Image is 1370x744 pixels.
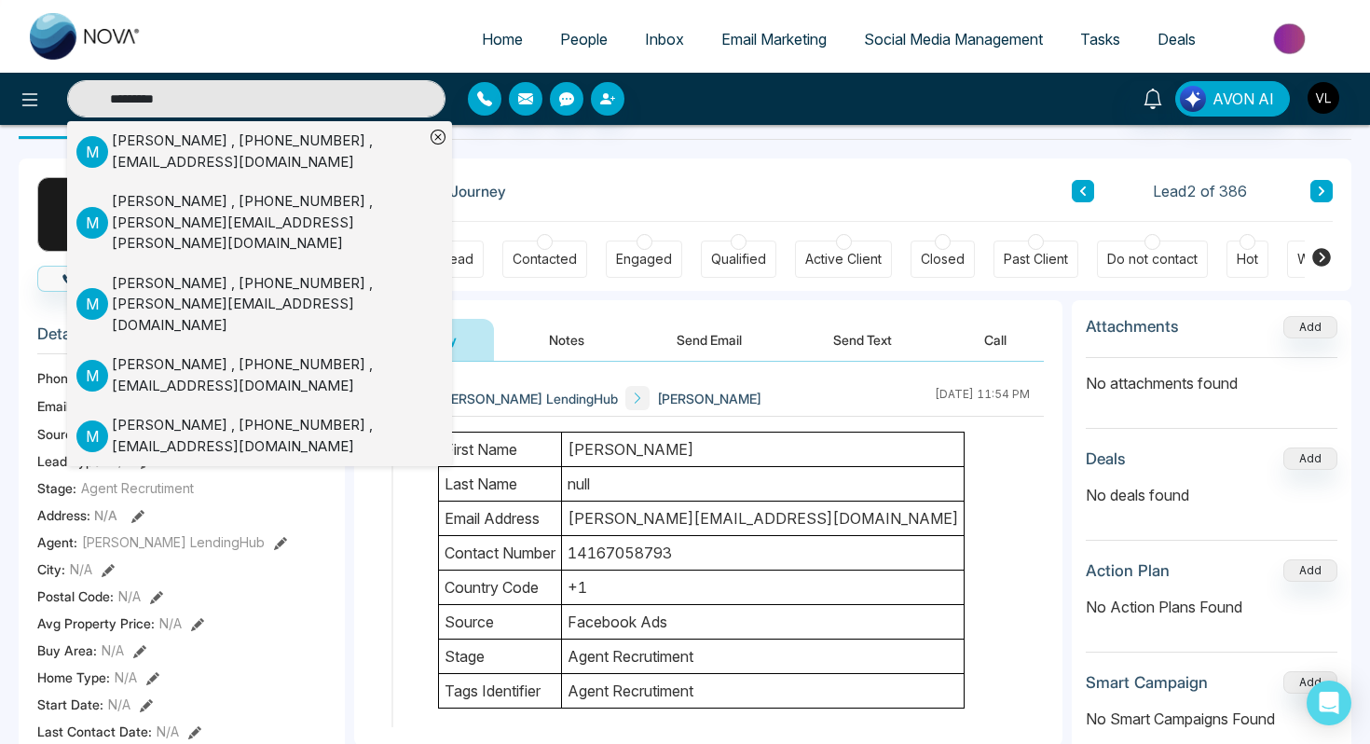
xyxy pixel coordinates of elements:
span: Home [482,30,523,48]
h3: Details [37,324,326,353]
button: Add [1283,559,1337,582]
div: Do not contact [1107,250,1198,269]
div: Past Client [1004,250,1068,269]
a: Email Marketing [703,21,845,57]
button: Add [1283,448,1337,470]
span: Agent: [37,532,77,552]
span: Stage: [37,478,76,498]
div: Engaged [616,250,672,269]
h3: Smart Campaign [1086,673,1208,692]
span: Tasks [1080,30,1120,48]
button: AVON AI [1175,81,1290,117]
a: Deals [1139,21,1214,57]
a: Home [463,21,541,57]
div: B [37,177,112,252]
span: Email: [37,396,73,416]
span: Agent Recrutiment [81,478,194,498]
div: [PERSON_NAME] , [PHONE_NUMBER] , [EMAIL_ADDRESS][DOMAIN_NAME] [112,415,424,457]
p: No Smart Campaigns Found [1086,708,1337,730]
button: Notes [512,319,622,361]
a: Social Media Management [845,21,1062,57]
button: Send Email [639,319,779,361]
p: No deals found [1086,484,1337,506]
span: N/A [102,641,124,660]
div: Hot [1237,250,1258,269]
div: [PERSON_NAME] , [PHONE_NUMBER] , [EMAIL_ADDRESS][DOMAIN_NAME] [112,131,424,172]
span: Inbox [645,30,684,48]
span: Add [1283,318,1337,334]
button: Call [947,319,1044,361]
button: Call [37,266,128,292]
span: Email Marketing [721,30,827,48]
span: [PERSON_NAME] LendingHub [82,532,265,552]
img: Lead Flow [1180,86,1206,112]
div: [PERSON_NAME] , [PHONE_NUMBER] , [EMAIL_ADDRESS][DOMAIN_NAME] [112,354,424,396]
span: Lead Type: [37,451,104,471]
button: Send Text [796,319,929,361]
span: AVON AI [1212,88,1274,110]
span: People [560,30,608,48]
p: M [76,420,108,452]
span: Phone: [37,368,79,388]
p: M [76,136,108,168]
div: Active Client [805,250,882,269]
div: Qualified [711,250,766,269]
span: N/A [118,586,141,606]
a: Tasks [1062,21,1139,57]
div: Open Intercom Messenger [1307,681,1351,725]
span: Source: [37,424,84,444]
button: Add [1283,671,1337,694]
span: N/A [108,695,130,714]
span: Start Date : [37,695,103,714]
span: N/A [157,722,179,741]
span: City : [37,559,65,579]
div: Closed [921,250,965,269]
p: M [76,207,108,239]
a: Inbox [626,21,703,57]
h3: Action Plan [1086,561,1170,580]
a: People [541,21,626,57]
p: No attachments found [1086,358,1337,394]
img: Market-place.gif [1224,18,1359,60]
span: Postal Code : [37,586,114,606]
div: Warm [1297,250,1332,269]
span: [PERSON_NAME] [657,389,761,408]
div: [DATE] 11:54 PM [935,386,1030,410]
span: N/A [94,507,117,523]
span: Lead 2 of 386 [1153,180,1247,202]
span: Avg Property Price : [37,613,155,633]
span: Social Media Management [864,30,1043,48]
img: Nova CRM Logo [30,13,142,60]
span: Home Type : [37,668,110,687]
span: N/A [70,559,92,579]
span: Deals [1158,30,1196,48]
h3: Attachments [1086,317,1179,336]
span: Buy Area : [37,641,97,660]
p: M [76,360,108,392]
img: User Avatar [1308,82,1339,114]
p: No Action Plans Found [1086,596,1337,618]
div: [PERSON_NAME] , [PHONE_NUMBER] , [PERSON_NAME][EMAIL_ADDRESS][PERSON_NAME][DOMAIN_NAME] [112,191,424,255]
span: N/A [115,668,137,687]
button: Add [1283,316,1337,338]
h3: Deals [1086,449,1126,468]
span: Last Contact Date : [37,722,152,741]
div: [PERSON_NAME] , [PHONE_NUMBER] , [PERSON_NAME][EMAIL_ADDRESS][DOMAIN_NAME] [112,273,424,337]
div: Contacted [513,250,577,269]
span: N/A [159,613,182,633]
span: Address: [37,505,117,525]
span: [PERSON_NAME] LendingHub [438,389,618,408]
p: M [76,288,108,320]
